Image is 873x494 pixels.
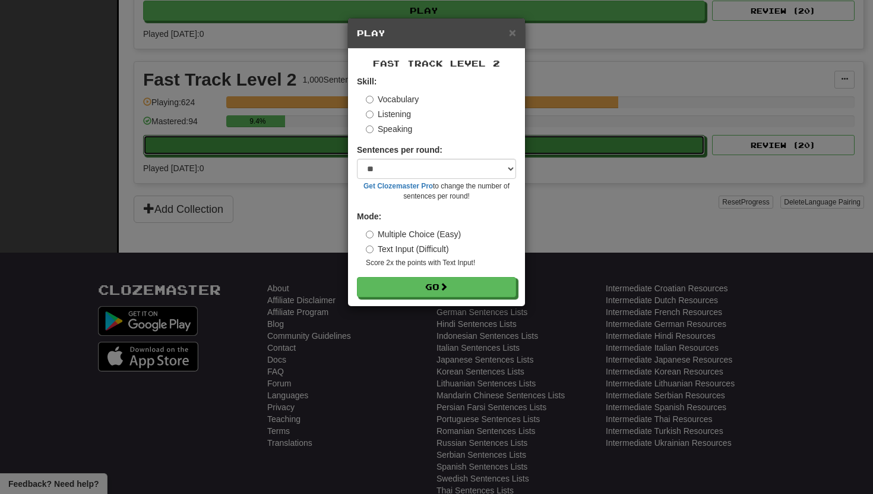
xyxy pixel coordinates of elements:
[366,228,461,240] label: Multiple Choice (Easy)
[366,258,516,268] small: Score 2x the points with Text Input !
[366,111,374,118] input: Listening
[357,212,381,221] strong: Mode:
[366,108,411,120] label: Listening
[509,26,516,39] span: ×
[509,26,516,39] button: Close
[357,181,516,202] small: to change the number of sentences per round!
[373,58,500,68] span: Fast Track Level 2
[366,125,374,133] input: Speaking
[366,93,419,105] label: Vocabulary
[363,182,433,190] a: Get Clozemaster Pro
[357,77,377,86] strong: Skill:
[366,231,374,238] input: Multiple Choice (Easy)
[366,246,374,253] input: Text Input (Difficult)
[366,123,412,135] label: Speaking
[357,277,516,297] button: Go
[366,243,449,255] label: Text Input (Difficult)
[357,144,442,156] label: Sentences per round:
[366,96,374,103] input: Vocabulary
[357,27,516,39] h5: Play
